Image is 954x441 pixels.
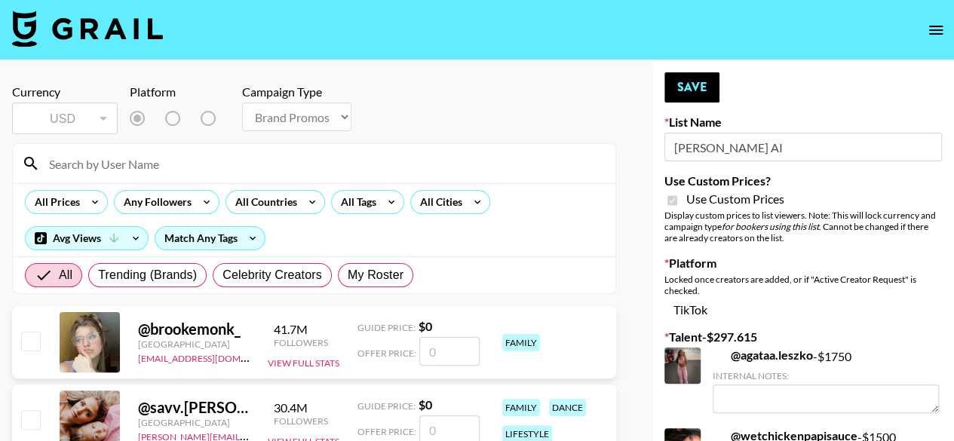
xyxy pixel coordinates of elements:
[431,319,445,333] strong: $ 0
[26,191,83,213] div: All Prices
[298,322,352,337] div: 41.7M
[115,191,195,213] div: Any Followers
[213,106,237,130] img: Instagram
[664,72,719,103] button: Save
[722,221,819,232] em: for bookers using this list
[130,103,308,134] div: List locked to TikTok.
[664,256,942,271] label: Platform
[664,338,942,354] label: Talent - $ 297.615
[713,357,813,372] a: @agataa.leszko
[272,106,296,130] img: YouTube
[138,350,290,364] a: [EMAIL_ADDRESS][DOMAIN_NAME]
[664,173,942,188] label: Use Custom Prices?
[59,266,72,284] span: All
[268,323,292,347] img: TikTok
[515,399,553,416] div: family
[664,274,942,296] div: Locked once creators are added, or if "Active Creator Request" is checked.
[370,348,429,359] span: Offer Price:
[431,397,445,412] strong: $ 0
[130,84,308,100] div: Platform
[664,115,942,130] label: List Name
[222,266,322,284] span: Celebrity Creators
[664,210,942,243] div: Display custom prices to list viewers. Note: This will lock currency and campaign type . Cannot b...
[921,15,951,45] button: open drawer
[664,302,689,326] img: TikTok
[138,320,250,338] div: @ brookemonk_
[370,400,428,412] span: Guide Price:
[298,400,352,415] div: 30.4M
[370,322,428,333] span: Guide Price:
[98,266,197,284] span: Trending (Brands)
[155,227,265,250] div: Match Any Tags
[12,84,118,100] div: Currency
[40,152,606,176] input: Search by User Name
[153,106,177,130] img: TikTok
[138,338,250,350] div: [GEOGRAPHIC_DATA]
[138,398,250,417] div: @ savv.[PERSON_NAME]
[298,337,352,348] div: Followers
[713,357,939,422] div: - $ 1750
[15,106,115,132] div: USD
[713,358,725,370] img: TikTok
[432,337,492,366] input: 0
[12,11,163,47] img: Grail Talent
[138,417,250,428] div: [GEOGRAPHIC_DATA]
[332,191,379,213] div: All Tags
[686,191,784,207] span: Use Custom Prices
[26,227,148,250] div: Avg Views
[12,100,118,137] div: Currency is locked to USD
[713,379,939,390] div: Internal Notes:
[314,84,424,100] div: Campaign Type
[411,191,465,213] div: All Cities
[268,401,292,425] img: TikTok
[515,334,553,351] div: family
[298,415,352,427] div: Followers
[370,426,429,437] span: Offer Price:
[268,357,339,369] button: View Full Stats
[348,266,403,284] span: My Roster
[226,191,300,213] div: All Countries
[562,399,599,416] div: dance
[664,302,942,326] div: TikTok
